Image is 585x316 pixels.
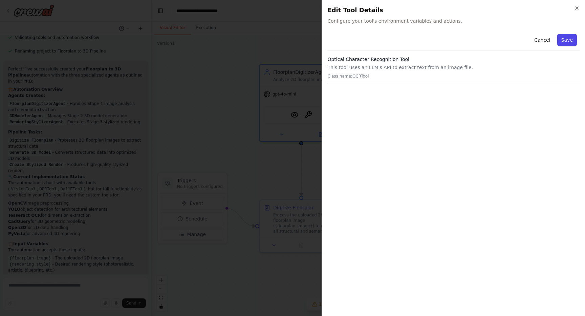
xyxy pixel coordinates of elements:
h3: Optical Character Recognition Tool [327,56,580,63]
button: Cancel [530,34,554,46]
span: Configure your tool's environment variables and actions. [327,18,580,24]
h2: Edit Tool Details [327,5,580,15]
button: Save [557,34,577,46]
p: Class name: OCRTool [327,73,580,79]
p: This tool uses an LLM's API to extract text from an image file. [327,64,580,71]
